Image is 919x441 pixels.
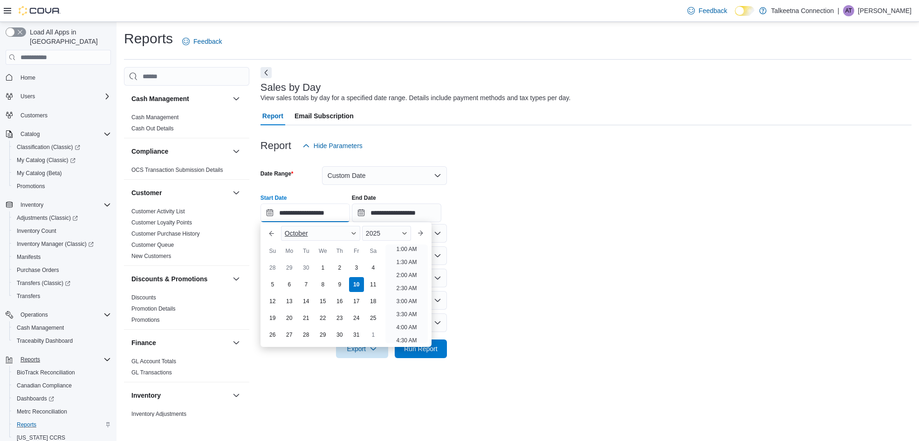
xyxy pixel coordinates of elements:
[13,367,111,378] span: BioTrack Reconciliation
[352,194,376,202] label: End Date
[131,305,176,312] a: Promotion Details
[13,155,79,166] a: My Catalog (Classic)
[131,252,171,260] span: New Customers
[13,393,58,404] a: Dashboards
[9,211,115,224] a: Adjustments (Classic)
[131,188,162,197] h3: Customer
[131,241,174,249] span: Customer Queue
[131,369,172,376] span: GL Transactions
[265,244,280,258] div: Su
[2,353,115,366] button: Reports
[13,225,111,237] span: Inventory Count
[385,244,428,343] ul: Time
[131,294,156,301] span: Discounts
[13,291,44,302] a: Transfers
[9,237,115,251] a: Inventory Manager (Classic)
[131,188,229,197] button: Customer
[13,335,111,346] span: Traceabilty Dashboard
[392,270,420,281] li: 2:00 AM
[13,278,111,289] span: Transfers (Classic)
[131,147,229,156] button: Compliance
[124,356,249,382] div: Finance
[352,204,441,222] input: Press the down key to open a popover containing a calendar.
[858,5,912,16] p: [PERSON_NAME]
[684,1,731,20] a: Feedback
[315,327,330,342] div: day-29
[131,391,229,400] button: Inventory
[13,322,111,333] span: Cash Management
[17,110,51,121] a: Customers
[131,231,200,237] a: Customer Purchase History
[131,147,168,156] h3: Compliance
[349,244,364,258] div: Fr
[124,206,249,265] div: Customer
[9,321,115,334] button: Cash Management
[19,6,61,15] img: Cova
[131,358,176,365] a: GL Account Totals
[13,251,44,263] a: Manifests
[17,199,47,210] button: Inventory
[265,294,280,309] div: day-12
[299,327,314,342] div: day-28
[13,238,97,250] a: Inventory Manager (Classic)
[17,170,62,177] span: My Catalog (Beta)
[17,71,111,83] span: Home
[13,168,111,179] span: My Catalog (Beta)
[131,94,189,103] h3: Cash Management
[13,265,111,276] span: Purchase Orders
[13,225,60,237] a: Inventory Count
[131,242,174,248] a: Customer Queue
[2,198,115,211] button: Inventory
[13,406,71,417] a: Metrc Reconciliation
[21,311,48,319] span: Operations
[17,129,111,140] span: Catalog
[282,294,297,309] div: day-13
[124,164,249,179] div: Compliance
[349,327,364,342] div: day-31
[231,187,242,198] button: Customer
[131,316,160,324] span: Promotions
[2,90,115,103] button: Users
[392,257,420,268] li: 1:30 AM
[2,308,115,321] button: Operations
[131,411,186,417] a: Inventory Adjustments
[349,260,364,275] div: day-3
[332,327,347,342] div: day-30
[332,294,347,309] div: day-16
[282,327,297,342] div: day-27
[131,391,161,400] h3: Inventory
[392,244,420,255] li: 1:00 AM
[699,6,727,15] span: Feedback
[131,125,174,132] span: Cash Out Details
[837,5,839,16] p: |
[261,93,571,103] div: View sales totals by day for a specified date range. Details include payment methods and tax type...
[282,260,297,275] div: day-29
[392,335,420,346] li: 4:30 AM
[261,67,272,78] button: Next
[299,311,314,326] div: day-21
[9,379,115,392] button: Canadian Compliance
[131,114,178,121] span: Cash Management
[13,181,111,192] span: Promotions
[13,419,111,430] span: Reports
[17,214,78,222] span: Adjustments (Classic)
[392,309,420,320] li: 3:30 AM
[13,406,111,417] span: Metrc Reconciliation
[2,128,115,141] button: Catalog
[299,244,314,258] div: Tu
[434,252,441,259] button: Open list of options
[131,219,192,226] a: Customer Loyalty Points
[9,251,115,264] button: Manifests
[9,154,115,167] a: My Catalog (Classic)
[2,109,115,122] button: Customers
[124,112,249,138] div: Cash Management
[17,421,36,428] span: Reports
[17,199,111,210] span: Inventory
[413,226,428,241] button: Next month
[366,311,381,326] div: day-25
[299,260,314,275] div: day-30
[131,208,185,215] a: Customer Activity List
[17,279,70,287] span: Transfers (Classic)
